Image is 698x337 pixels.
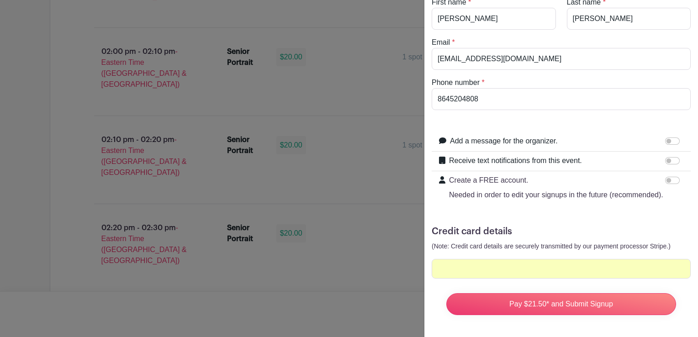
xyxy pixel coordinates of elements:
label: Phone number [432,77,480,88]
iframe: Secure card payment input frame [438,264,685,273]
label: Add a message for the organizer. [450,136,558,147]
small: (Note: Credit card details are securely transmitted by our payment processor Stripe.) [432,242,671,250]
input: Pay $21.50* and Submit Signup [446,293,676,315]
label: Receive text notifications from this event. [449,155,582,166]
label: Email [432,37,450,48]
p: Needed in order to edit your signups in the future (recommended). [449,190,663,200]
p: Create a FREE account. [449,175,663,186]
h5: Credit card details [432,226,691,237]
